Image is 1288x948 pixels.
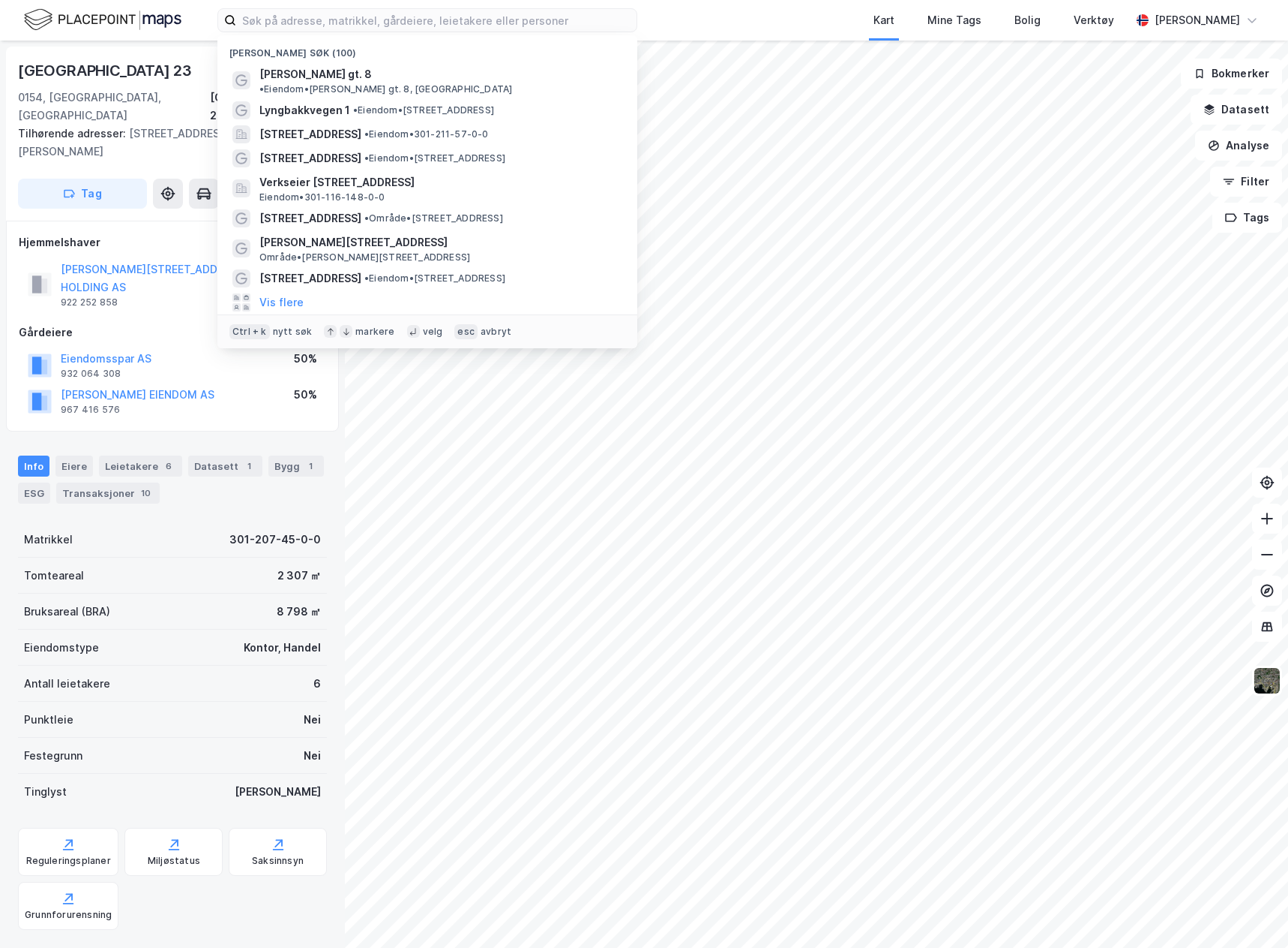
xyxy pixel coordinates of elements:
div: [STREET_ADDRESS][PERSON_NAME] [18,125,315,161]
div: Kart [873,11,894,29]
span: Tilhørende adresser: [18,127,129,140]
div: 922 252 858 [61,296,118,308]
div: Gårdeiere [19,324,326,342]
div: Tomteareal [24,567,84,585]
button: Bokmerker [1181,59,1282,89]
button: Datasett [1191,95,1282,125]
div: Antall leietakere [24,675,110,693]
div: [PERSON_NAME] [235,783,321,801]
div: Matrikkel [24,531,73,549]
button: Vis flere [259,293,304,311]
div: Transaksjoner [56,483,160,504]
span: Verkseier [STREET_ADDRESS] [259,173,619,191]
button: Analyse [1195,131,1282,161]
span: • [259,83,264,95]
span: Eiendom • [PERSON_NAME] gt. 8, [GEOGRAPHIC_DATA] [259,83,512,95]
div: velg [423,326,443,338]
div: [GEOGRAPHIC_DATA] 23 [18,59,195,83]
div: 932 064 308 [61,368,121,380]
div: Verktøy [1074,11,1114,29]
div: Saksinnsyn [252,855,304,867]
div: Datasett [188,456,262,477]
div: Bolig [1014,11,1041,29]
div: Bygg [268,456,324,477]
div: Tinglyst [24,783,67,801]
img: 9k= [1253,667,1281,695]
div: 1 [241,459,256,474]
div: Reguleringsplaner [26,855,111,867]
span: • [364,212,369,224]
div: Eiendomstype [24,639,99,657]
span: Område • [PERSON_NAME][STREET_ADDRESS] [259,251,470,263]
div: 6 [161,459,176,474]
span: [PERSON_NAME] gt. 8 [259,65,372,83]
div: esc [454,324,478,339]
div: 10 [138,486,154,501]
span: • [364,272,369,284]
span: Eiendom • [STREET_ADDRESS] [364,272,505,284]
span: [PERSON_NAME][STREET_ADDRESS] [259,233,619,251]
div: Bruksareal (BRA) [24,603,110,621]
span: • [364,152,369,164]
div: Mine Tags [927,11,981,29]
input: Søk på adresse, matrikkel, gårdeiere, leietakere eller personer [236,9,637,32]
div: Kontrollprogram for chat [1213,876,1288,948]
div: Info [18,456,49,477]
div: Miljøstatus [148,855,200,867]
div: 301-207-45-0-0 [229,531,321,549]
span: Lyngbakkvegen 1 [259,101,350,119]
iframe: Chat Widget [1213,876,1288,948]
div: Festegrunn [24,747,82,765]
div: Eiere [55,456,93,477]
div: 50% [294,386,317,404]
div: Punktleie [24,711,73,729]
span: • [364,128,369,140]
div: avbryt [481,326,511,338]
div: [PERSON_NAME] søk (100) [217,35,637,62]
div: Nei [304,747,321,765]
span: [STREET_ADDRESS] [259,149,361,167]
div: [GEOGRAPHIC_DATA], 207/45 [210,89,327,125]
img: logo.f888ab2527a4732fd821a326f86c7f29.svg [24,7,181,33]
span: Eiendom • [STREET_ADDRESS] [353,104,494,116]
div: ESG [18,483,50,504]
button: Filter [1210,167,1282,197]
div: 50% [294,350,317,368]
span: [STREET_ADDRESS] [259,209,361,227]
button: Tags [1212,203,1282,233]
div: Leietakere [99,456,182,477]
div: 0154, [GEOGRAPHIC_DATA], [GEOGRAPHIC_DATA] [18,89,210,125]
span: Eiendom • 301-116-148-0-0 [259,191,385,203]
div: 1 [303,459,318,474]
div: Grunnforurensning [25,909,112,921]
div: markere [355,326,394,338]
div: [PERSON_NAME] [1155,11,1240,29]
div: Kontor, Handel [244,639,321,657]
div: nytt søk [273,326,313,338]
span: Eiendom • 301-211-57-0-0 [364,128,489,140]
span: Eiendom • [STREET_ADDRESS] [364,152,505,164]
span: [STREET_ADDRESS] [259,125,361,143]
div: Nei [304,711,321,729]
div: Ctrl + k [229,324,270,339]
div: 6 [313,675,321,693]
button: Tag [18,179,147,209]
div: 967 416 576 [61,404,120,416]
div: Hjemmelshaver [19,233,326,251]
div: 2 307 ㎡ [277,567,321,585]
div: 8 798 ㎡ [277,603,321,621]
span: • [353,104,358,116]
span: [STREET_ADDRESS] [259,269,361,287]
span: Område • [STREET_ADDRESS] [364,212,503,224]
